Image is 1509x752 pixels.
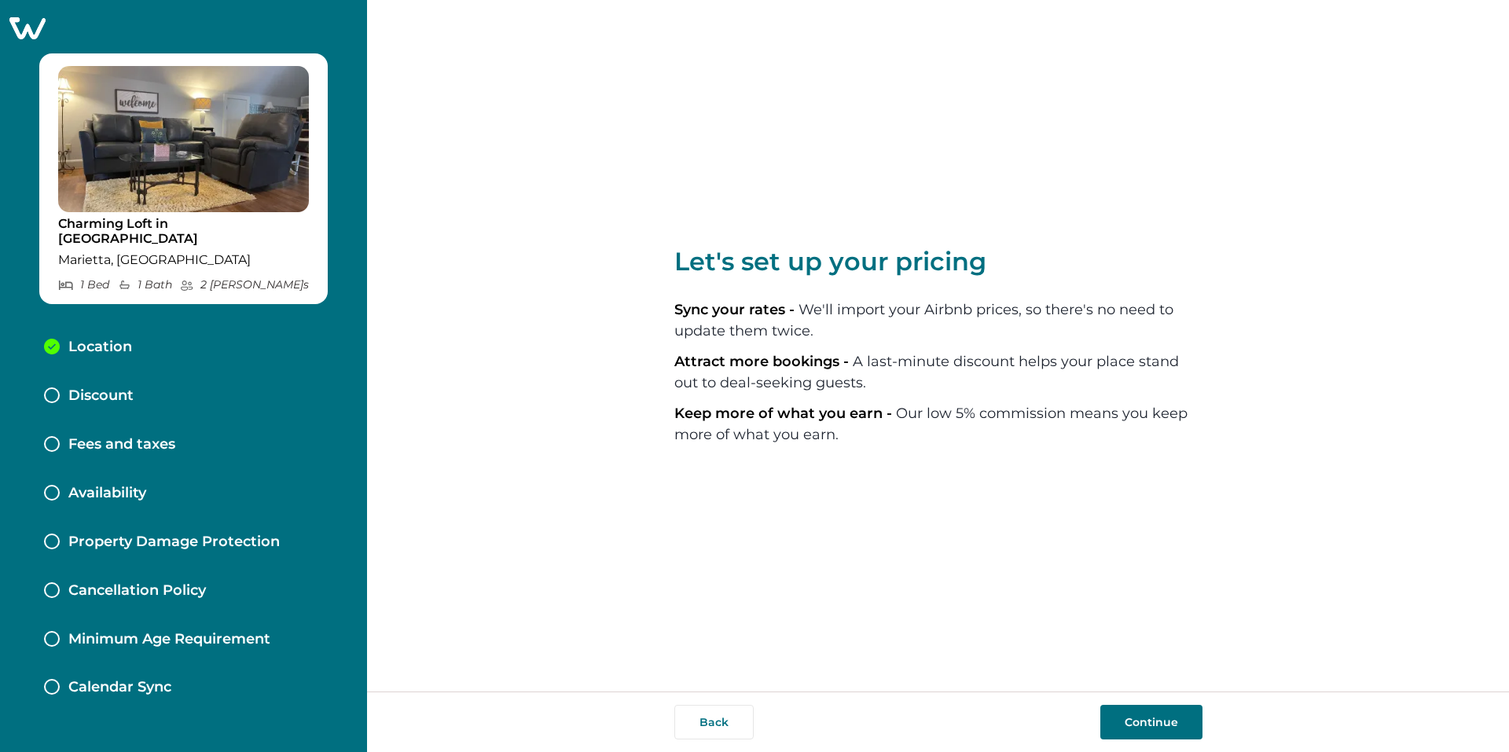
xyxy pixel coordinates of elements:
p: Discount [68,387,134,405]
p: 1 Bed [58,278,109,292]
li: A last-minute discount helps your place stand out to deal-seeking guests. [674,351,1202,394]
p: Location [68,339,132,356]
img: propertyImage_Charming Loft in Historic Marietta Near Hospital [58,66,309,212]
p: Fees and taxes [68,436,175,453]
li: We'll import your Airbnb prices, so there's no need to update them twice. [674,299,1202,342]
span: Attract more bookings - [674,353,853,370]
p: 2 [PERSON_NAME] s [180,278,309,292]
p: Calendar Sync [68,679,171,696]
p: 1 Bath [118,278,172,292]
p: Availability [68,485,146,502]
p: Minimum Age Requirement [68,631,270,648]
p: Property Damage Protection [68,534,280,551]
span: Sync your rates - [674,301,799,318]
p: Cancellation Policy [68,582,206,600]
span: Keep more of what you earn - [674,405,896,422]
p: Let's set up your pricing [674,246,1202,277]
button: Back [674,705,754,739]
button: Continue [1100,705,1202,739]
li: Our low 5% commission means you keep more of what you earn. [674,403,1202,446]
p: Charming Loft in [GEOGRAPHIC_DATA] [58,216,309,247]
p: Marietta, [GEOGRAPHIC_DATA] [58,252,309,268]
